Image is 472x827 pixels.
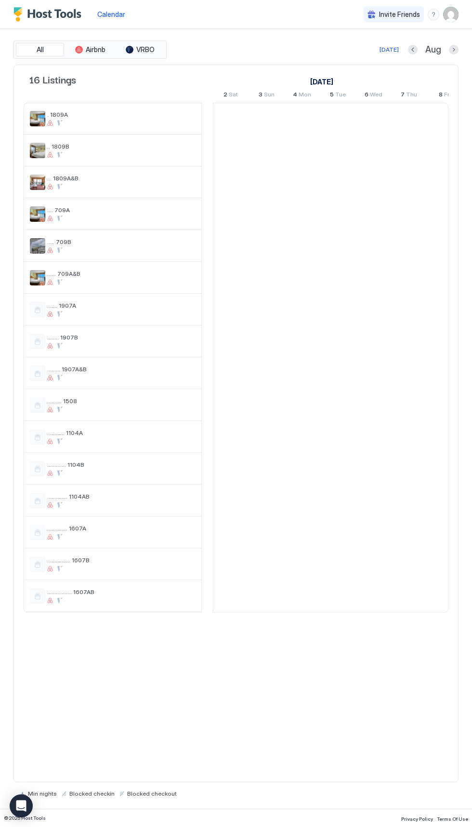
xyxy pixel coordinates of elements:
[47,493,196,500] span: .............. 1104AB
[47,556,196,564] span: ................ 1607B
[328,89,348,103] a: August 5, 2025
[47,302,196,309] span: ....... 1907A
[13,41,167,59] div: tab-group
[30,238,45,254] div: listing image
[30,175,45,190] div: listing image
[401,813,433,823] a: Privacy Policy
[229,91,238,101] span: Sat
[10,794,33,817] div: Open Intercom Messenger
[136,45,155,54] span: VRBO
[30,270,45,285] div: listing image
[256,89,277,103] a: August 3, 2025
[47,206,196,214] span: .... 709A
[29,72,76,86] span: 16 Listings
[47,143,196,150] span: .. 1809B
[330,91,334,101] span: 5
[66,43,114,56] button: Airbnb
[264,91,275,101] span: Sun
[97,9,125,19] a: Calendar
[370,91,382,101] span: Wed
[37,45,44,54] span: All
[379,10,420,19] span: Invite Friends
[428,9,439,20] div: menu
[86,45,105,54] span: Airbnb
[439,91,443,101] span: 8
[449,45,459,54] button: Next month
[408,45,418,54] button: Previous month
[398,89,420,103] a: August 7, 2025
[47,111,196,118] span: . 1809A
[406,91,417,101] span: Thu
[47,397,196,405] span: .......... 1508
[444,91,451,101] span: Fri
[47,588,196,596] span: ................. 1607AB
[16,43,64,56] button: All
[30,206,45,222] div: listing image
[28,790,57,797] span: Min nights
[30,143,45,158] div: listing image
[97,10,125,18] span: Calendar
[290,89,314,103] a: August 4, 2025
[443,7,459,22] div: User profile
[365,91,368,101] span: 6
[47,175,196,182] span: ... 1809A&B
[401,816,433,822] span: Privacy Policy
[47,270,196,277] span: ...... 709A&B
[437,816,468,822] span: Terms Of Use
[308,75,336,89] a: August 2, 2025
[293,91,297,101] span: 4
[47,525,196,532] span: .............. 1607A
[30,111,45,126] div: listing image
[380,45,399,54] div: [DATE]
[223,91,227,101] span: 2
[401,91,405,101] span: 7
[116,43,164,56] button: VRBO
[47,334,196,341] span: ........ 1907B
[69,790,115,797] span: Blocked checkin
[13,7,86,22] a: Host Tools Logo
[436,89,453,103] a: August 8, 2025
[362,89,385,103] a: August 6, 2025
[47,461,196,468] span: ............. 1104B
[437,813,468,823] a: Terms Of Use
[47,366,196,373] span: ......... 1907A&B
[4,815,46,821] span: © 2025 Host Tools
[259,91,262,101] span: 3
[47,238,196,245] span: ..... 709B
[47,429,196,436] span: ............ 1104A
[335,91,346,101] span: Tue
[378,44,400,55] button: [DATE]
[425,44,441,55] span: Aug
[221,89,240,103] a: August 2, 2025
[299,91,311,101] span: Mon
[127,790,177,797] span: Blocked checkout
